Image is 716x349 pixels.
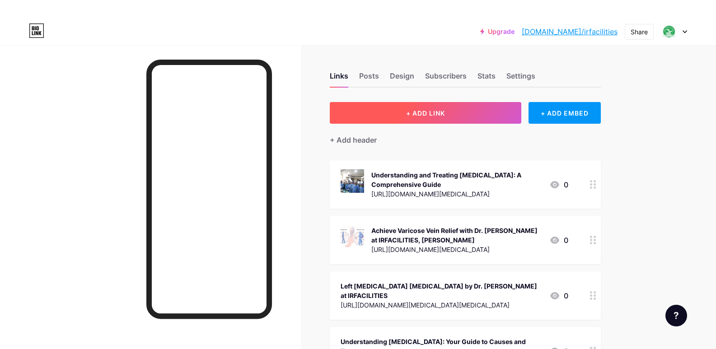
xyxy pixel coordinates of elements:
div: 0 [549,235,568,246]
div: Left [MEDICAL_DATA] [MEDICAL_DATA] by Dr. [PERSON_NAME] at IRFACILITIES [341,281,542,300]
div: [URL][DOMAIN_NAME][MEDICAL_DATA] [371,245,542,254]
img: Understanding and Treating Varicose Veins: A Comprehensive Guide [341,169,364,193]
div: Subscribers [425,70,467,87]
div: Achieve Varicose Vein Relief with Dr. [PERSON_NAME] at IRFACILITIES, [PERSON_NAME] [371,226,542,245]
div: 0 [549,179,568,190]
div: [URL][DOMAIN_NAME][MEDICAL_DATA] [371,189,542,199]
div: Stats [477,70,496,87]
button: + ADD LINK [330,102,522,124]
div: Settings [506,70,535,87]
img: irfacilities x [660,23,678,40]
a: [DOMAIN_NAME]/irfacilities [522,26,618,37]
div: Posts [359,70,379,87]
div: Understanding and Treating [MEDICAL_DATA]: A Comprehensive Guide [371,170,542,189]
img: Achieve Varicose Vein Relief with Dr. Sandeep Sharma at IRFACILITIES, Mohali [341,225,364,248]
div: Share [631,27,648,37]
a: Upgrade [480,28,515,35]
div: Links [330,70,348,87]
div: Design [390,70,414,87]
div: 0 [549,290,568,301]
span: + ADD LINK [406,109,445,117]
div: + Add header [330,135,377,145]
div: + ADD EMBED [529,102,600,124]
div: [URL][DOMAIN_NAME][MEDICAL_DATA][MEDICAL_DATA] [341,300,542,310]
